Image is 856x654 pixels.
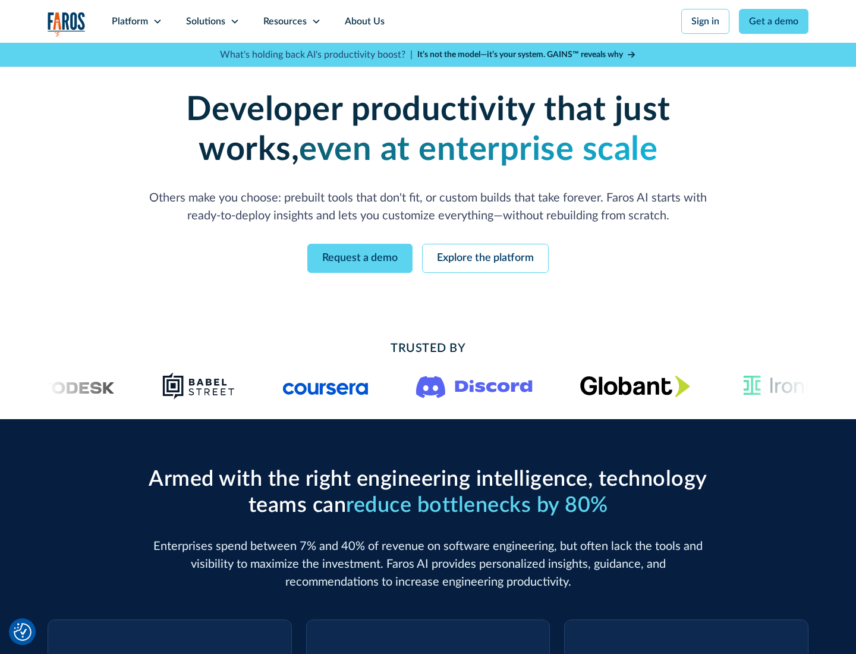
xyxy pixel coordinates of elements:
img: Babel Street logo png [162,372,235,400]
h2: Armed with the right engineering intelligence, technology teams can [143,467,713,518]
img: Logo of the communication platform Discord. [416,373,533,398]
strong: even at enterprise scale [299,133,657,166]
a: home [48,12,86,36]
a: It’s not the model—it’s your system. GAINS™ reveals why [417,49,636,61]
div: Resources [263,14,307,29]
button: Cookie Settings [14,623,32,641]
span: reduce bottlenecks by 80% [346,495,608,516]
p: What's holding back AI's productivity boost? | [220,48,413,62]
p: Enterprises spend between 7% and 40% of revenue on software engineering, but often lack the tools... [143,537,713,591]
img: Logo of the online learning platform Coursera. [283,376,369,395]
strong: It’s not the model—it’s your system. GAINS™ reveals why [417,51,623,59]
div: Solutions [186,14,225,29]
a: Explore the platform [422,244,549,273]
a: Get a demo [739,9,808,34]
h2: Trusted By [143,339,713,357]
p: Others make you choose: prebuilt tools that don't fit, or custom builds that take forever. Faros ... [143,189,713,225]
strong: Developer productivity that just works, [186,93,671,166]
img: Globant's logo [580,375,690,397]
div: Platform [112,14,148,29]
a: Sign in [681,9,729,34]
img: Revisit consent button [14,623,32,641]
img: Logo of the analytics and reporting company Faros. [48,12,86,36]
a: Request a demo [307,244,413,273]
